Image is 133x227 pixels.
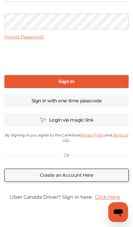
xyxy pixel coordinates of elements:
a: Privacy Policy [81,133,105,137]
a: Sign In [4,75,129,88]
a: Login via magic link [4,113,129,127]
a: Forgot Password? [4,34,44,40]
b: Sign In [58,78,75,84]
p: Or [64,152,69,159]
p: By Signing In you agree to the CarAdvise and . [4,133,129,142]
span: Uber Canada Driver? Sign in here [10,194,92,200]
a: Click Here [92,191,123,203]
iframe: Button to launch messaging window [108,202,128,222]
iframe: reCAPTCHA [19,45,114,69]
a: Terms of Use [62,133,128,142]
a: Create an Account Here [4,169,129,182]
img: magic_icon.32c66aac.svg [40,117,46,123]
a: Sign in with one-time passcode [4,94,129,107]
